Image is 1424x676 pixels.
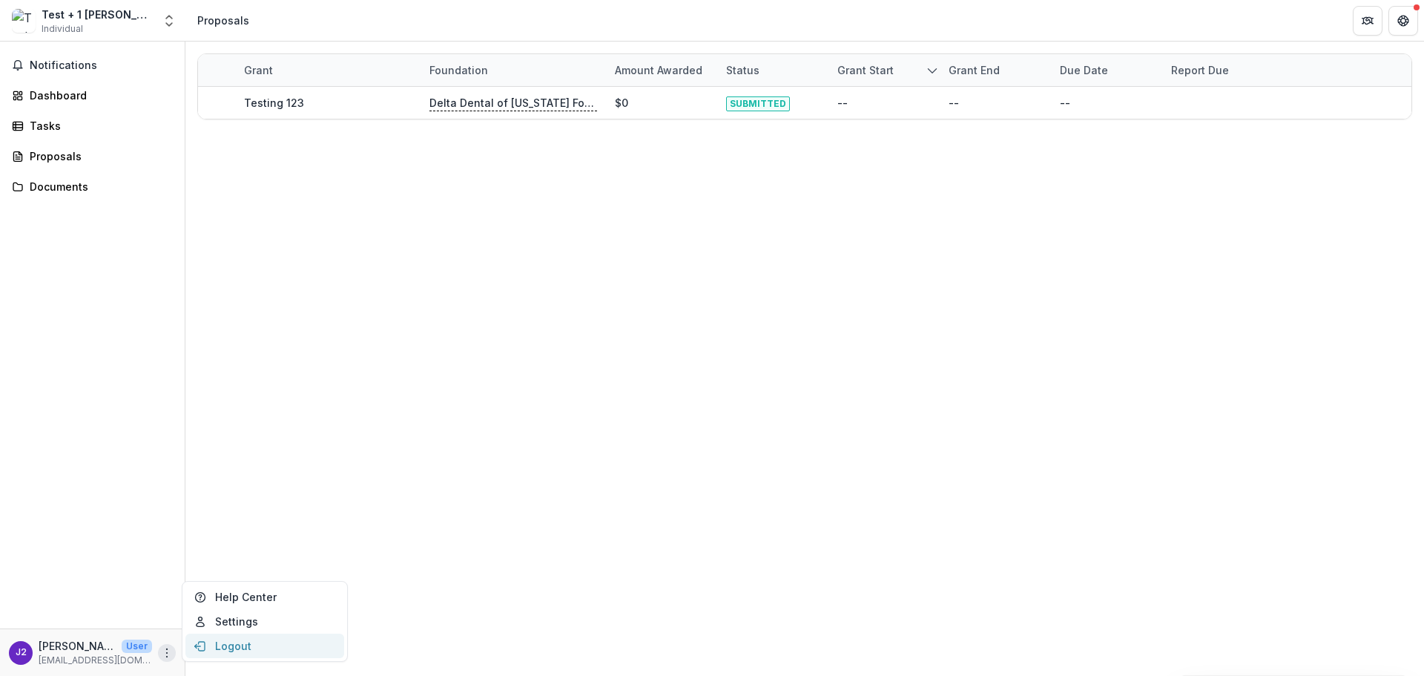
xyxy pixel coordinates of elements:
[158,644,176,662] button: More
[39,638,116,654] p: [PERSON_NAME] + 2
[940,54,1051,86] div: Grant end
[159,6,179,36] button: Open entity switcher
[429,95,597,111] p: Delta Dental of [US_STATE] Foundation & Community Giving
[828,54,940,86] div: Grant start
[235,62,282,78] div: Grant
[12,9,36,33] img: Test + 1 John Howe
[837,95,848,111] div: --
[42,22,83,36] span: Individual
[235,54,421,86] div: Grant
[926,65,938,76] svg: sorted descending
[421,54,606,86] div: Foundation
[30,59,173,72] span: Notifications
[828,62,903,78] div: Grant start
[42,7,153,22] div: Test + 1 [PERSON_NAME]
[39,654,152,667] p: [EMAIL_ADDRESS][DOMAIN_NAME]
[30,148,167,164] div: Proposals
[6,174,179,199] a: Documents
[191,10,255,31] nav: breadcrumb
[717,54,828,86] div: Status
[1162,54,1273,86] div: Report Due
[30,179,167,194] div: Documents
[606,62,711,78] div: Amount awarded
[940,62,1009,78] div: Grant end
[6,144,179,168] a: Proposals
[717,62,768,78] div: Status
[197,13,249,28] div: Proposals
[726,96,790,111] span: SUBMITTED
[421,62,497,78] div: Foundation
[244,96,304,109] a: Testing 123
[1353,6,1382,36] button: Partners
[1051,62,1117,78] div: Due Date
[615,95,628,111] div: $0
[1051,54,1162,86] div: Due Date
[1388,6,1418,36] button: Get Help
[949,95,959,111] div: --
[606,54,717,86] div: Amount awarded
[122,640,152,653] p: User
[30,118,167,134] div: Tasks
[30,88,167,103] div: Dashboard
[1060,95,1070,111] div: --
[1162,62,1238,78] div: Report Due
[6,83,179,108] a: Dashboard
[6,114,179,138] a: Tasks
[6,53,179,77] button: Notifications
[16,648,27,657] div: John Howe + 2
